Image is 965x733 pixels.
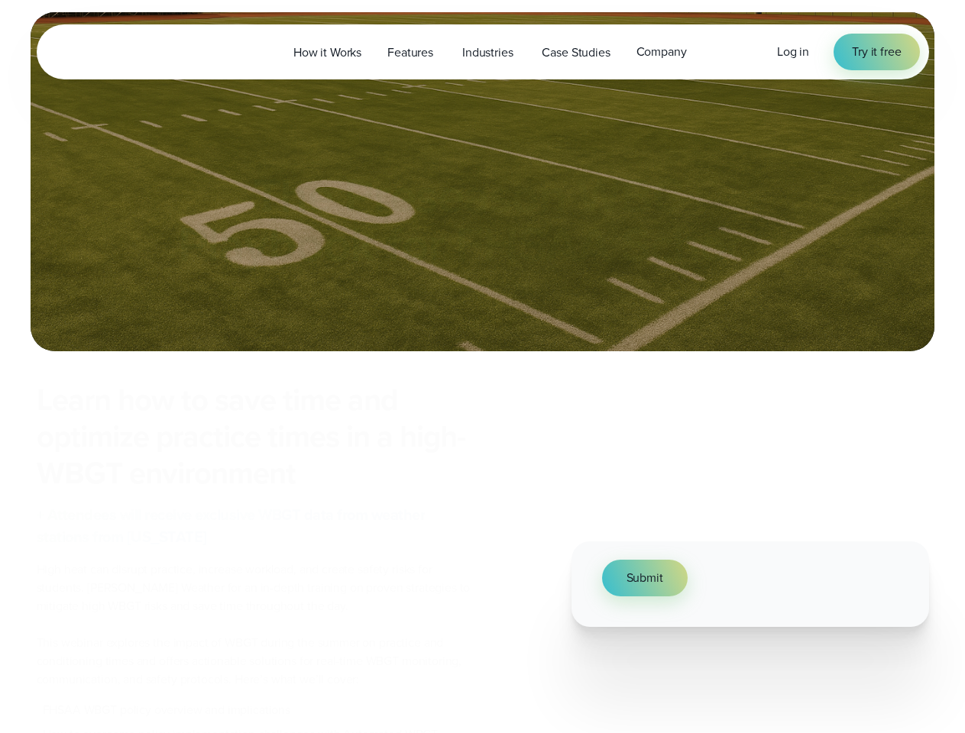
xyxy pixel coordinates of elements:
span: Features [387,44,433,62]
a: How it Works [280,37,374,68]
span: How it Works [293,44,361,62]
span: Try it free [852,43,901,61]
a: Case Studies [529,37,623,68]
span: Industries [462,44,513,62]
button: Submit [602,560,688,596]
a: Log in [777,43,809,61]
span: Case Studies [542,44,610,62]
span: Log in [777,43,809,60]
span: Submit [627,569,663,587]
a: Try it free [834,34,919,70]
span: Company [636,43,687,61]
